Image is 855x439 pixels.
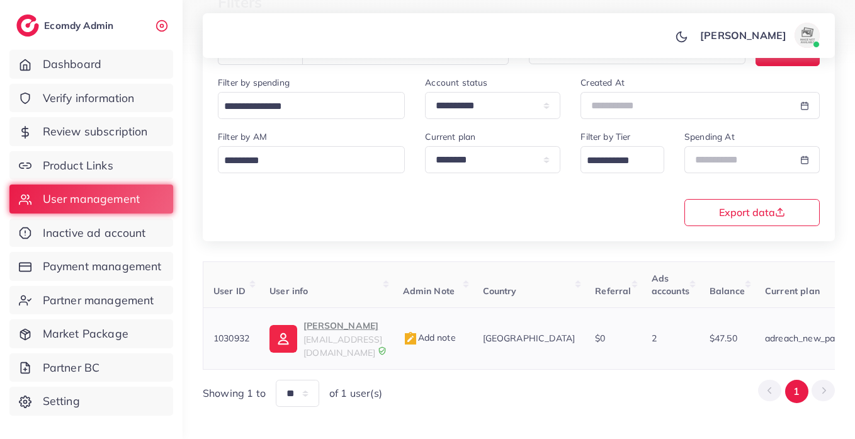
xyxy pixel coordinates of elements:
input: Search for option [220,151,388,171]
span: Showing 1 to [203,386,266,401]
span: 2 [652,333,657,344]
a: logoEcomdy Admin [16,14,116,37]
a: [PERSON_NAME][EMAIL_ADDRESS][DOMAIN_NAME] [269,318,382,359]
span: Ads accounts [652,273,689,297]
a: Dashboard [9,50,173,79]
span: Add note [403,332,456,343]
span: Country [483,285,517,297]
button: Export data [684,199,820,226]
span: Balance [710,285,745,297]
a: Review subscription [9,117,173,146]
label: Filter by AM [218,130,267,143]
a: Setting [9,387,173,416]
span: [GEOGRAPHIC_DATA] [483,333,575,344]
span: of 1 user(s) [329,386,382,401]
div: Search for option [218,146,405,173]
label: Filter by spending [218,76,290,89]
a: Verify information [9,84,173,113]
span: Product Links [43,157,113,174]
span: Verify information [43,90,135,106]
span: 1030932 [213,333,249,344]
label: Current plan [425,130,475,143]
span: $47.50 [710,333,737,344]
span: Setting [43,393,80,409]
label: Created At [580,76,625,89]
label: Account status [425,76,487,89]
span: Inactive ad account [43,225,146,241]
div: Search for option [580,146,664,173]
label: Spending At [684,130,735,143]
label: Filter by Tier [580,130,630,143]
img: ic-user-info.36bf1079.svg [269,325,297,353]
span: $0 [595,333,605,344]
img: 9CAL8B2pu8EFxCJHYAAAAldEVYdGRhdGU6Y3JlYXRlADIwMjItMTItMDlUMDQ6NTg6MzkrMDA6MDBXSlgLAAAAJXRFWHRkYXR... [378,346,387,355]
span: Admin Note [403,285,455,297]
img: logo [16,14,39,37]
span: User management [43,191,140,207]
a: Inactive ad account [9,219,173,248]
span: Current plan [765,285,820,297]
span: Partner BC [43,360,100,376]
a: Market Package [9,319,173,348]
span: [EMAIL_ADDRESS][DOMAIN_NAME] [303,334,382,358]
p: [PERSON_NAME] [303,318,382,333]
a: [PERSON_NAME]avatar [693,23,825,48]
input: Search for option [582,151,648,171]
p: [PERSON_NAME] [700,28,786,43]
div: Search for option [218,92,405,119]
img: admin_note.cdd0b510.svg [403,331,418,346]
span: Referral [595,285,631,297]
img: avatar [795,23,820,48]
span: Dashboard [43,56,101,72]
a: Payment management [9,252,173,281]
button: Go to page 1 [785,380,808,403]
span: Review subscription [43,123,148,140]
span: Partner management [43,292,154,309]
span: User ID [213,285,246,297]
h2: Ecomdy Admin [44,20,116,31]
a: Partner BC [9,353,173,382]
ul: Pagination [758,380,835,403]
input: Search for option [220,97,388,117]
a: User management [9,185,173,214]
span: User info [269,285,308,297]
span: Payment management [43,258,162,275]
span: Market Package [43,326,128,342]
a: Product Links [9,151,173,180]
span: Export data [719,207,785,217]
a: Partner management [9,286,173,315]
